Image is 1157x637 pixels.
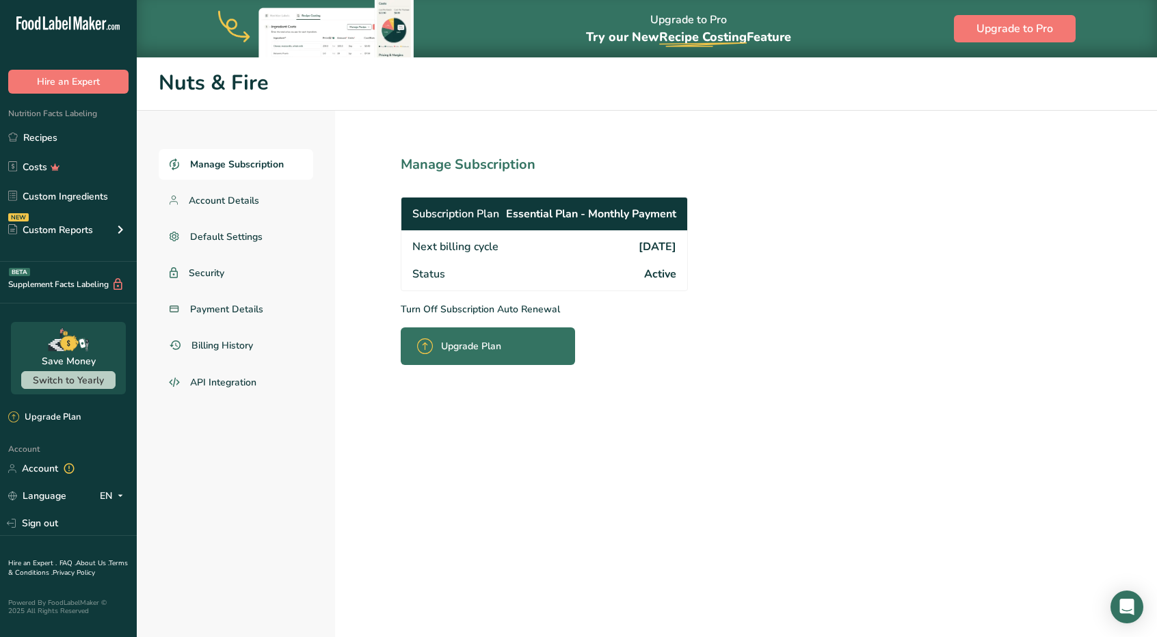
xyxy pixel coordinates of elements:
[639,239,676,255] span: [DATE]
[190,157,284,172] span: Manage Subscription
[412,239,498,255] span: Next billing cycle
[191,338,253,353] span: Billing History
[159,185,313,216] a: Account Details
[401,302,748,316] p: Turn Off Subscription Auto Renewal
[8,223,93,237] div: Custom Reports
[401,154,748,175] h1: Manage Subscription
[189,266,224,280] span: Security
[8,599,129,615] div: Powered By FoodLabelMaker © 2025 All Rights Reserved
[506,206,676,222] span: Essential Plan - Monthly Payment
[976,21,1053,37] span: Upgrade to Pro
[8,411,81,424] div: Upgrade Plan
[100,488,129,504] div: EN
[42,354,96,368] div: Save Money
[159,366,313,399] a: API Integration
[586,1,791,57] div: Upgrade to Pro
[441,339,501,353] span: Upgrade Plan
[412,266,445,282] span: Status
[8,213,29,221] div: NEW
[412,206,499,222] span: Subscription Plan
[159,149,313,180] a: Manage Subscription
[8,484,66,508] a: Language
[9,268,30,276] div: BETA
[190,230,263,244] span: Default Settings
[159,68,1135,99] h1: Nuts & Fire
[53,568,95,578] a: Privacy Policy
[21,371,116,389] button: Switch to Yearly
[159,221,313,252] a: Default Settings
[159,330,313,361] a: Billing History
[8,558,128,578] a: Terms & Conditions .
[189,193,259,208] span: Account Details
[190,375,256,390] span: API Integration
[1111,591,1143,623] div: Open Intercom Messenger
[190,302,263,316] span: Payment Details
[8,70,129,94] button: Hire an Expert
[954,15,1076,42] button: Upgrade to Pro
[8,558,57,568] a: Hire an Expert .
[76,558,109,568] a: About Us .
[59,558,76,568] a: FAQ .
[159,258,313,288] a: Security
[659,29,747,45] span: Recipe Costing
[644,266,676,282] span: Active
[586,29,791,45] span: Try our New Feature
[159,294,313,325] a: Payment Details
[33,374,104,387] span: Switch to Yearly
